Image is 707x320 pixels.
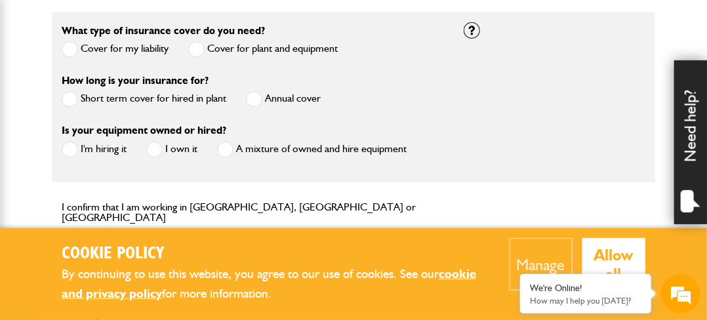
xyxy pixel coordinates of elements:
[510,238,573,290] button: Manage
[17,121,239,150] input: Enter your last name
[146,142,197,158] label: I own it
[62,264,490,304] p: By continuing to use this website, you agree to our use of cookies. See our for more information.
[62,202,444,223] label: I confirm that I am working in [GEOGRAPHIC_DATA], [GEOGRAPHIC_DATA] or [GEOGRAPHIC_DATA]
[530,283,641,294] div: We're Online!
[68,73,220,90] div: Chat with us now
[178,241,238,259] em: Start Chat
[62,244,490,264] h2: Cookie Policy
[62,26,265,36] label: What type of insurance cover do you need?
[62,41,169,58] label: Cover for my liability
[62,142,127,158] label: I'm hiring it
[62,125,226,136] label: Is your equipment owned or hired?
[17,160,239,189] input: Enter your email address
[62,91,226,108] label: Short term cover for hired in plant
[22,73,55,91] img: d_20077148190_company_1631870298795_20077148190
[217,142,407,158] label: A mixture of owned and hire equipment
[62,75,209,86] label: How long is your insurance for?
[246,91,321,108] label: Annual cover
[188,41,338,58] label: Cover for plant and equipment
[17,237,239,283] textarea: Type your message and hit 'Enter'
[530,296,641,306] p: How may I help you today?
[17,199,239,228] input: Enter your phone number
[215,7,247,38] div: Minimize live chat window
[582,238,646,290] button: Allow all
[674,60,707,224] div: Need help?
